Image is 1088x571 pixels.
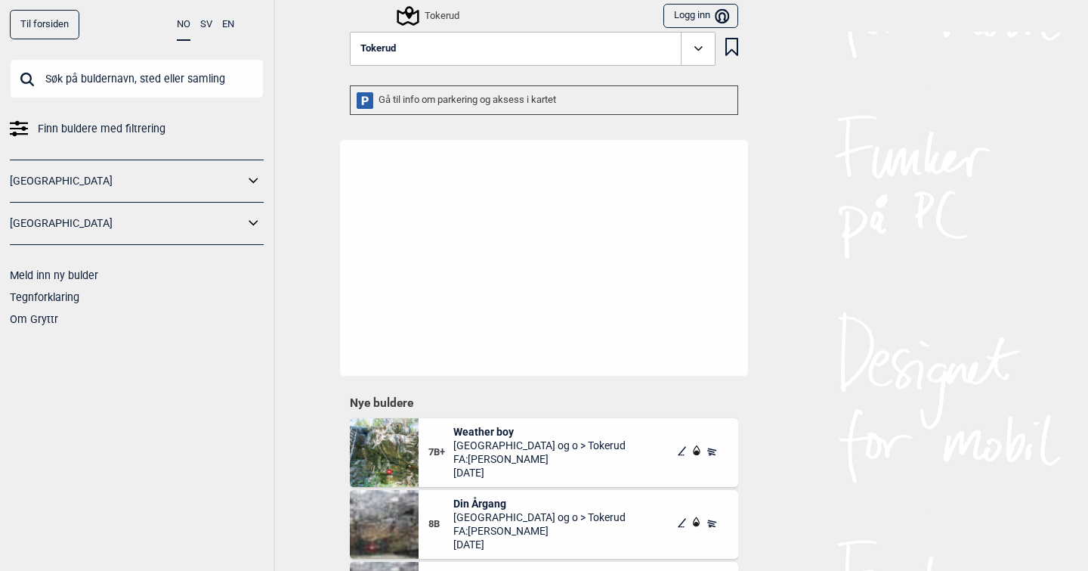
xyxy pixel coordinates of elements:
[200,10,212,39] button: SV
[177,10,190,41] button: NO
[350,418,419,487] img: Weather boy
[428,446,453,459] span: 7B+
[360,43,396,54] span: Tokerud
[10,10,79,39] a: Til forsiden
[10,213,244,234] a: [GEOGRAPHIC_DATA]
[10,291,79,303] a: Tegnforklaring
[222,10,234,39] button: EN
[10,59,264,98] input: Søk på buldernavn, sted eller samling
[10,313,58,325] a: Om Gryttr
[453,439,626,452] span: [GEOGRAPHIC_DATA] og o > Tokerud
[453,452,626,466] span: FA: [PERSON_NAME]
[428,518,453,531] span: 8B
[10,170,244,192] a: [GEOGRAPHIC_DATA]
[399,7,459,25] div: Tokerud
[453,425,626,439] span: Weather boy
[350,85,738,115] div: Gå til info om parkering og aksess i kartet
[38,118,165,140] span: Finn buldere med filtrering
[350,490,738,559] div: Din argang8BDin Årgang[GEOGRAPHIC_DATA] og o > TokerudFA:[PERSON_NAME][DATE]
[350,396,738,411] h1: Nye buldere
[663,4,738,29] button: Logg inn
[453,497,626,510] span: Din Årgang
[453,524,626,538] span: FA: [PERSON_NAME]
[453,466,626,479] span: [DATE]
[453,510,626,524] span: [GEOGRAPHIC_DATA] og o > Tokerud
[10,269,98,281] a: Meld inn ny bulder
[10,118,264,140] a: Finn buldere med filtrering
[453,538,626,551] span: [DATE]
[350,32,716,67] button: Tokerud
[350,490,419,559] img: Din argang
[350,418,738,487] div: Weather boy7B+Weather boy[GEOGRAPHIC_DATA] og o > TokerudFA:[PERSON_NAME][DATE]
